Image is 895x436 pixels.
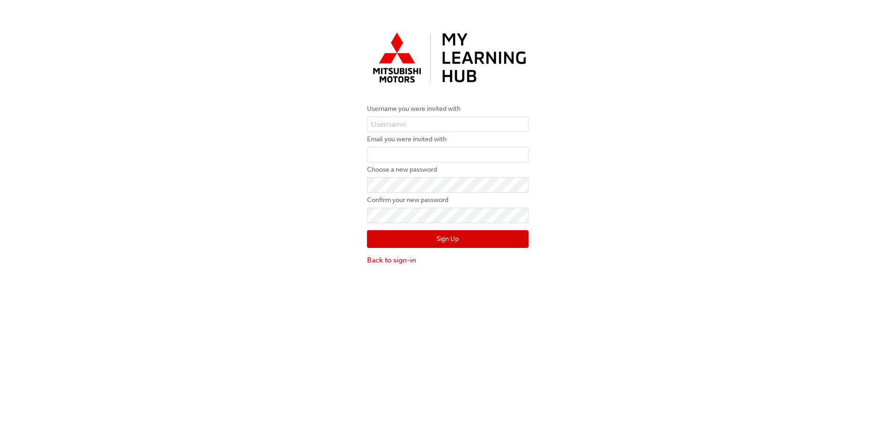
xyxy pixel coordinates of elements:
[367,255,528,266] a: Back to sign-in
[367,103,528,115] label: Username you were invited with
[367,28,528,89] img: mmal
[367,134,528,145] label: Email you were invited with
[367,116,528,132] input: Username
[367,195,528,206] label: Confirm your new password
[367,230,528,248] button: Sign Up
[367,164,528,175] label: Choose a new password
